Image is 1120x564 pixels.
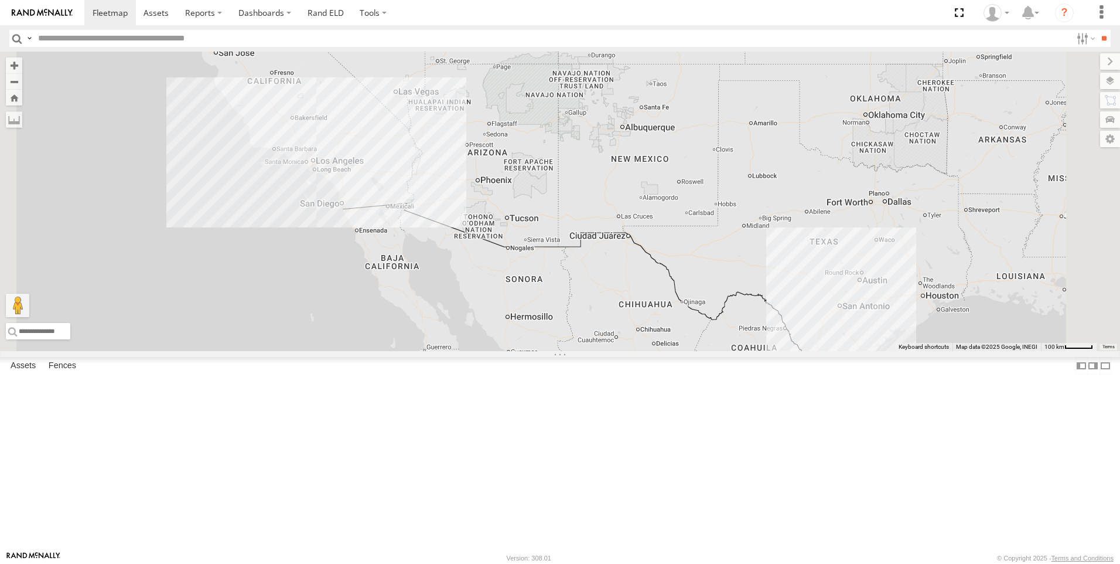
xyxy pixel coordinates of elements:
[997,555,1114,562] div: © Copyright 2025 -
[6,57,22,73] button: Zoom in
[1099,357,1111,374] label: Hide Summary Table
[6,73,22,90] button: Zoom out
[1102,345,1115,349] a: Terms (opens in new tab)
[5,358,42,374] label: Assets
[43,358,82,374] label: Fences
[6,111,22,128] label: Measure
[979,4,1013,22] div: Norma Casillas
[1075,357,1087,374] label: Dock Summary Table to the Left
[899,343,949,351] button: Keyboard shortcuts
[12,9,73,17] img: rand-logo.svg
[25,30,34,47] label: Search Query
[1087,357,1099,374] label: Dock Summary Table to the Right
[1041,343,1097,351] button: Map Scale: 100 km per 45 pixels
[6,90,22,106] button: Zoom Home
[6,294,29,317] button: Drag Pegman onto the map to open Street View
[1100,131,1120,147] label: Map Settings
[1044,344,1064,350] span: 100 km
[1072,30,1097,47] label: Search Filter Options
[507,555,551,562] div: Version: 308.01
[1055,4,1074,22] i: ?
[956,344,1037,350] span: Map data ©2025 Google, INEGI
[1051,555,1114,562] a: Terms and Conditions
[6,552,60,564] a: Visit our Website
